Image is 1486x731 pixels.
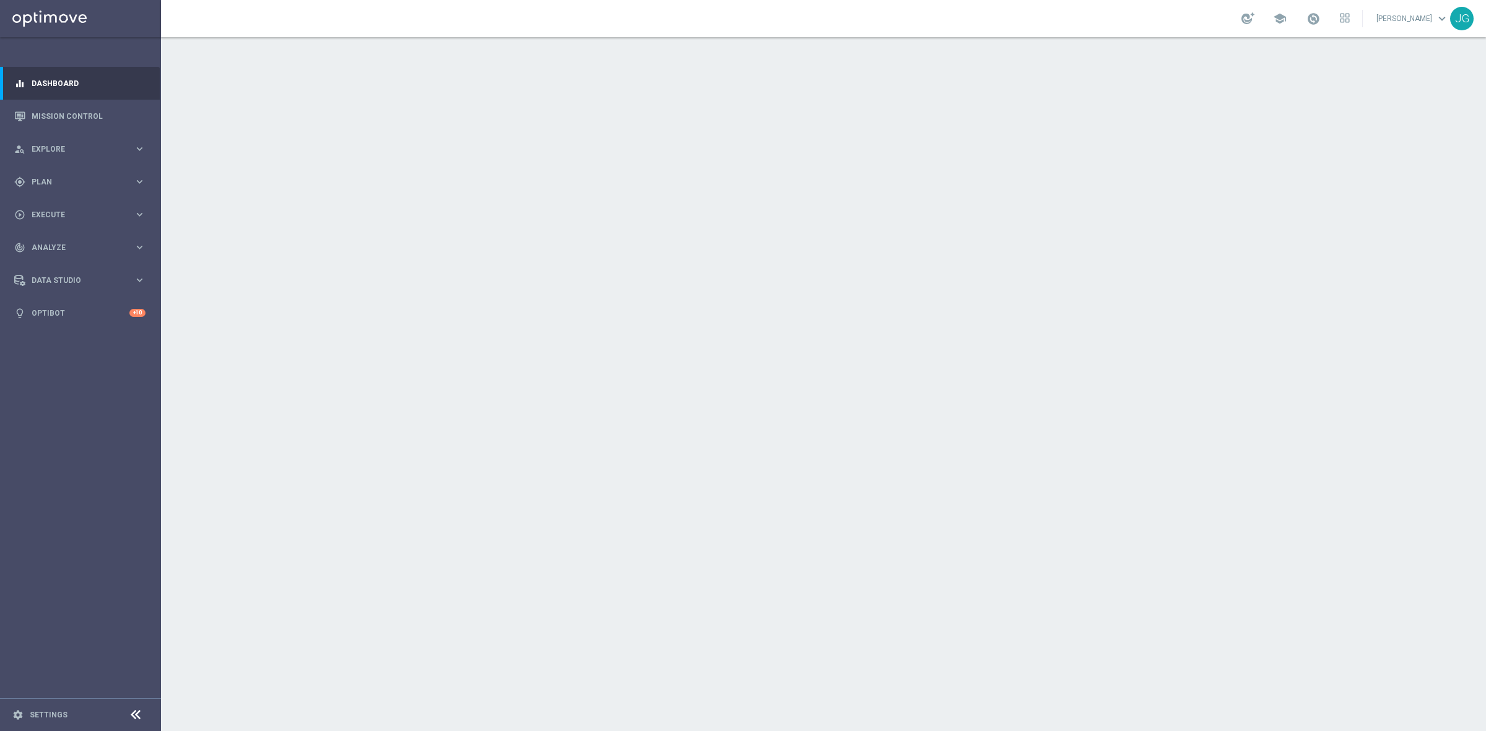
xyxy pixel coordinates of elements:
button: Data Studio keyboard_arrow_right [14,275,146,285]
button: track_changes Analyze keyboard_arrow_right [14,243,146,253]
i: track_changes [14,242,25,253]
div: Explore [14,144,134,155]
div: Plan [14,176,134,188]
span: Explore [32,145,134,153]
button: play_circle_outline Execute keyboard_arrow_right [14,210,146,220]
button: lightbulb Optibot +10 [14,308,146,318]
span: Execute [32,211,134,218]
i: play_circle_outline [14,209,25,220]
a: Settings [30,711,67,719]
i: keyboard_arrow_right [134,143,146,155]
i: keyboard_arrow_right [134,209,146,220]
span: school [1273,12,1287,25]
div: +10 [129,309,146,317]
i: keyboard_arrow_right [134,241,146,253]
i: equalizer [14,78,25,89]
a: [PERSON_NAME]keyboard_arrow_down [1375,9,1450,28]
i: keyboard_arrow_right [134,176,146,188]
span: Analyze [32,244,134,251]
div: Mission Control [14,100,146,132]
i: gps_fixed [14,176,25,188]
div: Dashboard [14,67,146,100]
button: equalizer Dashboard [14,79,146,89]
span: Data Studio [32,277,134,284]
div: Analyze [14,242,134,253]
button: Mission Control [14,111,146,121]
button: person_search Explore keyboard_arrow_right [14,144,146,154]
i: keyboard_arrow_right [134,274,146,286]
i: person_search [14,144,25,155]
a: Mission Control [32,100,146,132]
span: Plan [32,178,134,186]
i: settings [12,709,24,720]
span: keyboard_arrow_down [1435,12,1449,25]
a: Optibot [32,296,129,329]
div: Optibot [14,296,146,329]
button: gps_fixed Plan keyboard_arrow_right [14,177,146,187]
div: Data Studio [14,275,134,286]
a: Dashboard [32,67,146,100]
div: Execute [14,209,134,220]
div: JG [1450,7,1474,30]
i: lightbulb [14,308,25,319]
